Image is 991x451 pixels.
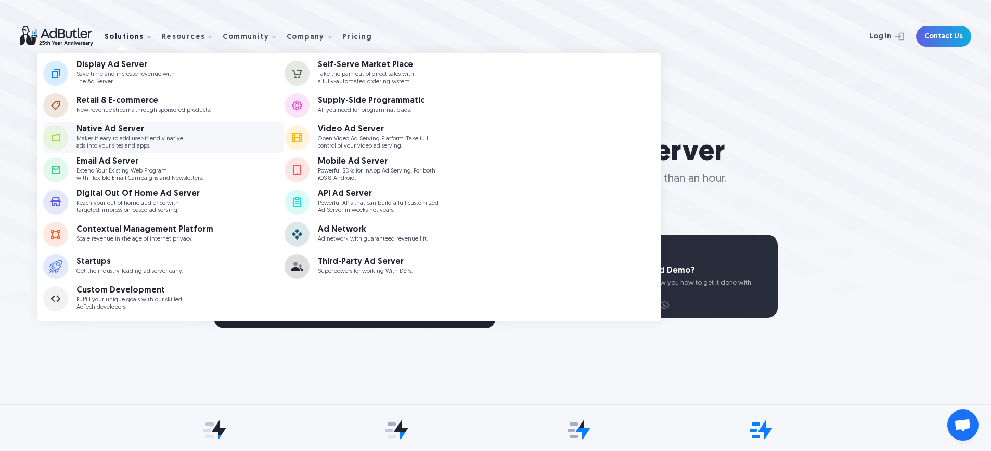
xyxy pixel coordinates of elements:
p: Scale revenue in the age of internet privacy. [76,236,213,243]
div: Display Ad Server [76,61,175,69]
p: Save time and increase revenue with The Ad Server. [76,71,175,85]
div: Company [287,34,325,41]
div: Pricing [342,34,372,41]
nav: Solutions [37,53,661,321]
a: Digital Out Of Home Ad Server Reach your out of home audience withtargeted, impression based ad-s... [43,187,284,218]
div: Native Ad Server [76,125,183,134]
p: Get the industry-leading ad server early. [76,268,183,275]
div: Solutions [105,20,160,53]
a: API Ad Server Powerful APIs that can build a full customizedAd Server in weeks not years. [285,187,525,218]
p: Powerful APIs that can build a full customized Ad Server in weeks not years. [318,200,439,214]
div: Startups [76,258,183,266]
div: Mobile Ad Server [318,157,435,166]
p: New revenue streams through sponsored products. [76,107,211,114]
a: Retail & E-commerce New revenue streams through sponsored products. [43,90,284,121]
p: Fulfill your unique goals with our skilled AdTech developers. [76,297,182,310]
a: Native Ad Server Makes it easy to add user-friendly nativeads into your sites and apps. [43,122,284,153]
div: Self-Serve Market Place [318,61,414,69]
div: Digital Out Of Home Ad Server [76,190,200,198]
a: Contextual Management Platform Scale revenue in the age of internet privacy. [43,219,284,250]
a: Third-Party Ad Server Superpowers for working With DSPs. [285,251,525,282]
p: All you need for programmatic ads. [318,107,424,114]
div: Email Ad Server [76,157,203,166]
a: Custom Development Fulfill your unique goals with our skilledAdTech developers. [43,283,284,314]
div: Company [287,20,340,53]
div: API Ad Server [318,190,439,198]
a: Ad Network Ad network with guaranteed revenue lift. [285,219,525,250]
p: Ad network with guaranteed revenue lift. [318,236,428,243]
p: Powerful SDKs for InApp Ad Serving. For both iOS & Android. [318,168,435,181]
p: Open Video Ad Serving Platform. Take full control of your video ad serving. [318,136,428,149]
div: Custom Development [76,286,182,295]
p: Take the pain out of direct sales with a fully-automated ordering system. [318,71,414,85]
div: Community [223,20,285,53]
a: Video Ad Server Open Video Ad Serving Platform. Take fullcontrol of your video ad serving. [285,122,525,153]
a: Open chat [947,409,979,441]
div: Community [223,34,269,41]
p: Superpowers for working With DSPs. [318,268,413,275]
div: Supply-Side Programmatic [318,97,424,105]
a: Pricing [342,32,381,41]
div: Ad Network [318,225,428,234]
p: Makes it easy to add user-friendly native ads into your sites and apps. [76,136,183,149]
div: Solutions [105,34,144,41]
div: Contextual Management Platform [76,225,213,234]
a: Supply-Side Programmatic All you need for programmatic ads. [285,90,525,121]
div: Resources [162,34,205,41]
div: Video Ad Server [318,125,428,134]
a: Display Ad Server Save time and increase revenue withThe Ad Server. [43,58,284,89]
div: Resources [162,20,221,53]
a: Startups Get the industry-leading ad server early. [43,251,284,282]
a: Contact Us [916,26,971,47]
a: Email Ad Server Extend Your Existing Web Programwith Flexible Email Campaigns and Newsletters. [43,154,284,185]
div: Third-Party Ad Server [318,258,413,266]
a: Log In [842,26,910,47]
a: Mobile Ad Server Powerful SDKs for InApp Ad Serving. For bothiOS & Android. [285,154,525,185]
div: Retail & E-commerce [76,97,211,105]
a: Self-Serve Market Place Take the pain out of direct sales witha fully-automated ordering system. [285,58,525,89]
p: Reach your out of home audience with targeted, impression based ad-serving. [76,200,200,214]
p: Extend Your Existing Web Program with Flexible Email Campaigns and Newsletters. [76,168,203,181]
